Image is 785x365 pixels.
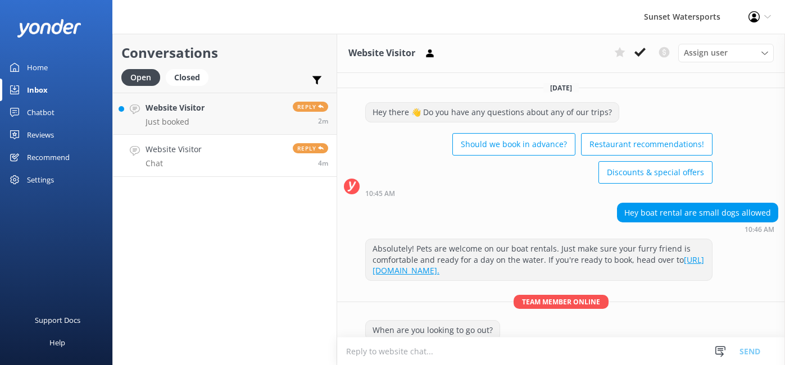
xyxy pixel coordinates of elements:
[146,158,202,168] p: Chat
[581,133,713,156] button: Restaurant recommendations!
[678,44,774,62] div: Assign User
[373,254,704,276] a: [URL][DOMAIN_NAME].
[293,143,328,153] span: Reply
[27,124,54,146] div: Reviews
[366,239,712,280] div: Absolutely! Pets are welcome on our boat rentals. Just make sure your furry friend is comfortable...
[318,116,328,126] span: Oct 09 2025 10:26am (UTC -05:00) America/Cancun
[146,143,202,156] h4: Website Visitor
[618,203,778,222] div: Hey boat rental are small dogs allowed
[514,295,609,309] span: Team member online
[365,190,395,197] strong: 10:45 AM
[348,46,415,61] h3: Website Visitor
[366,103,619,122] div: Hey there 👋 Do you have any questions about any of our trips?
[121,71,166,83] a: Open
[146,117,205,127] p: Just booked
[113,135,337,177] a: Website VisitorChatReply4m
[293,102,328,112] span: Reply
[598,161,713,184] button: Discounts & special offers
[617,225,778,233] div: Oct 09 2025 09:46am (UTC -05:00) America/Cancun
[121,69,160,86] div: Open
[365,189,713,197] div: Oct 09 2025 09:45am (UTC -05:00) America/Cancun
[27,146,70,168] div: Recommend
[166,69,208,86] div: Closed
[49,331,65,354] div: Help
[113,93,337,135] a: Website VisitorJust bookedReply2m
[318,158,328,168] span: Oct 09 2025 10:24am (UTC -05:00) America/Cancun
[27,79,48,101] div: Inbox
[684,47,728,59] span: Assign user
[146,102,205,114] h4: Website Visitor
[17,19,81,38] img: yonder-white-logo.png
[543,83,579,93] span: [DATE]
[27,168,54,191] div: Settings
[35,309,80,331] div: Support Docs
[745,226,774,233] strong: 10:46 AM
[27,101,55,124] div: Chatbot
[166,71,214,83] a: Closed
[366,321,500,340] div: When are you looking to go out?
[121,42,328,63] h2: Conversations
[27,56,48,79] div: Home
[452,133,575,156] button: Should we book in advance?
